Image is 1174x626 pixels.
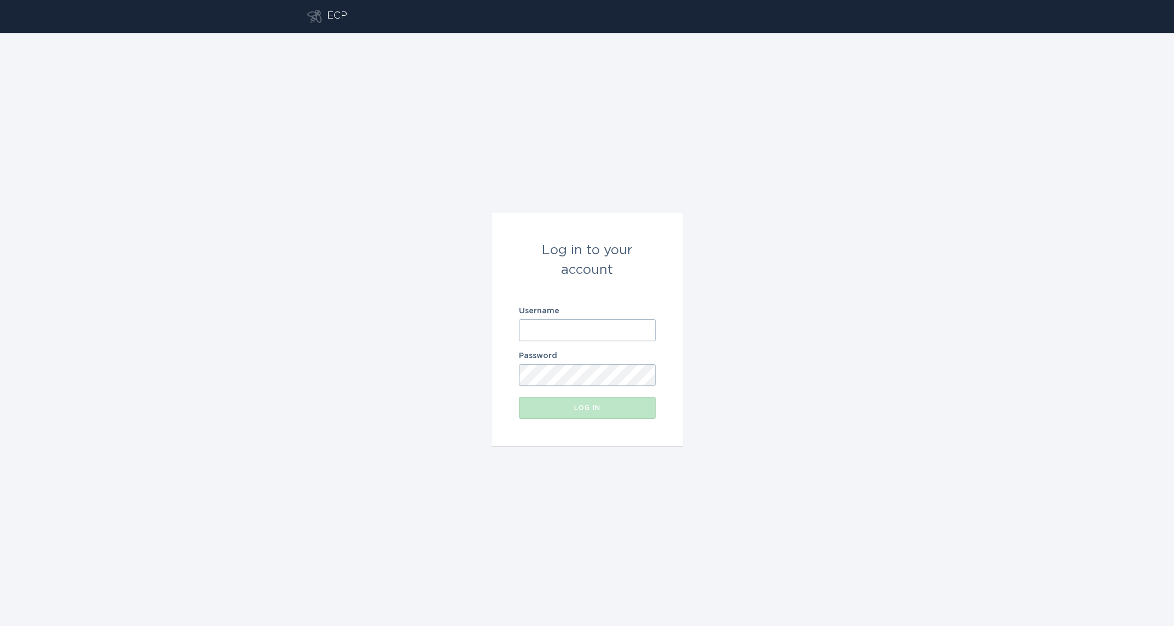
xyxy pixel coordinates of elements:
label: Username [519,307,656,315]
button: Go to dashboard [307,10,322,23]
div: Log in [524,405,650,411]
div: ECP [327,10,347,23]
button: Log in [519,397,656,419]
label: Password [519,352,656,360]
div: Log in to your account [519,241,656,280]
